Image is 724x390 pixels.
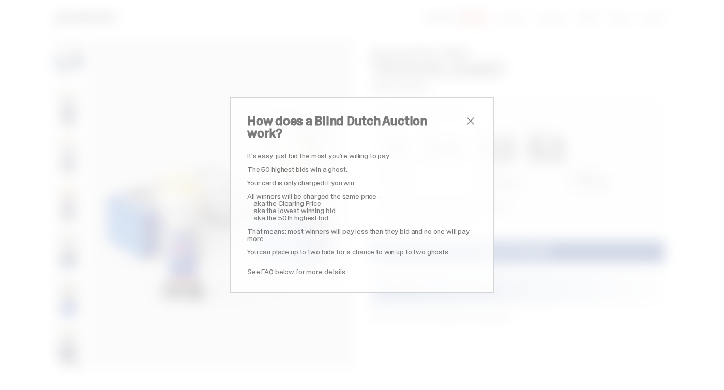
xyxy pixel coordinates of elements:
a: See FAQ below for more details [247,267,345,276]
h2: How does a Blind Dutch Auction work? [247,115,464,140]
p: That means: most winners will pay less than they bid and no one will pay more. [247,228,477,242]
span: aka the lowest winning bid [253,206,335,215]
p: Your card is only charged if you win. [247,179,477,186]
p: It's easy: just bid the most you're willing to pay. [247,152,477,159]
p: All winners will be charged the same price - [247,192,477,200]
span: aka the 50th highest bid [253,213,328,222]
button: close [464,115,477,127]
p: You can place up to two bids for a chance to win up to two ghosts. [247,248,477,256]
p: The 50 highest bids win a ghost. [247,166,477,173]
span: aka the Clearing Price [253,199,321,208]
